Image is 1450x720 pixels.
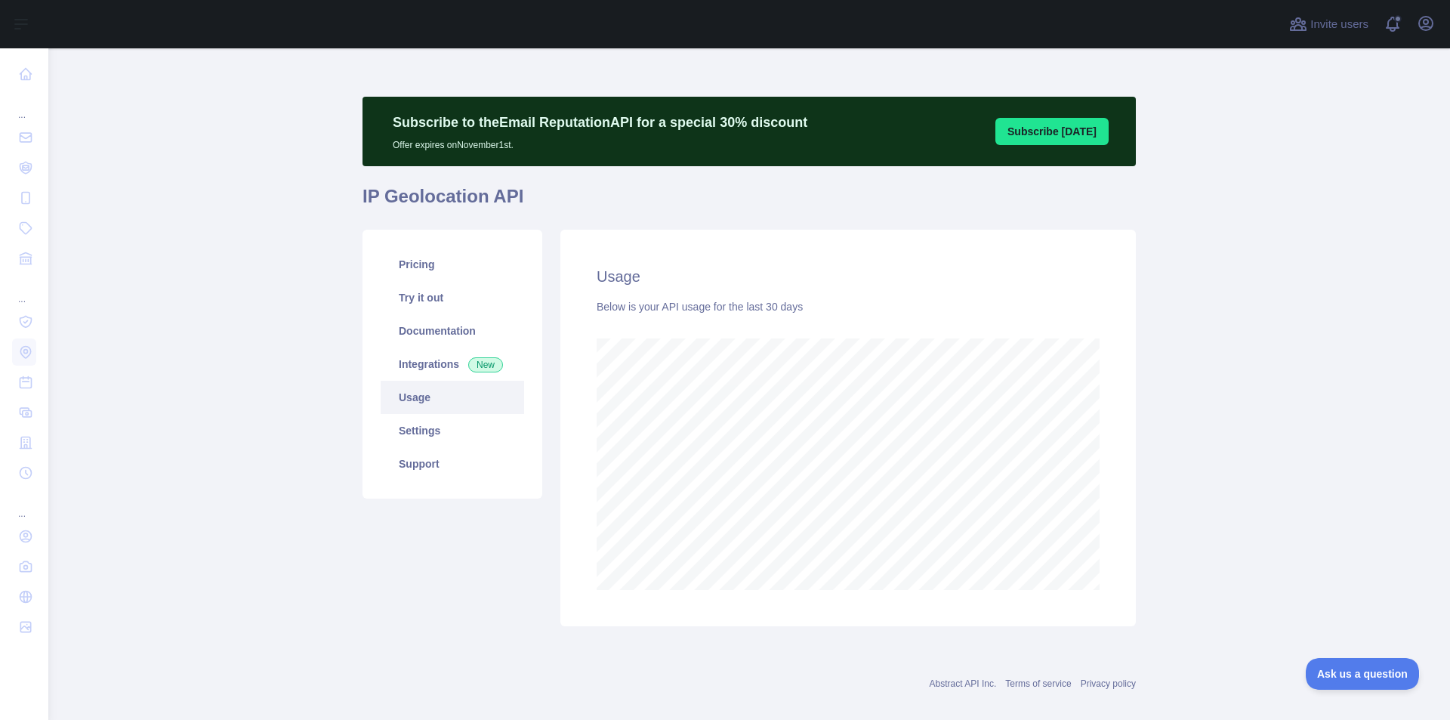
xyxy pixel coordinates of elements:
a: Documentation [381,314,524,348]
div: ... [12,490,36,520]
p: Subscribe to the Email Reputation API for a special 30 % discount [393,112,807,133]
a: Settings [381,414,524,447]
a: Abstract API Inc. [930,678,997,689]
span: New [468,357,503,372]
div: ... [12,91,36,121]
span: Invite users [1310,16,1368,33]
h2: Usage [597,266,1100,287]
div: ... [12,275,36,305]
a: Integrations New [381,348,524,381]
div: Below is your API usage for the last 30 days [597,299,1100,314]
iframe: Toggle Customer Support [1306,658,1420,690]
a: Terms of service [1005,678,1071,689]
button: Invite users [1286,12,1371,36]
h1: IP Geolocation API [362,184,1136,221]
a: Try it out [381,281,524,314]
a: Support [381,447,524,481]
p: Offer expires on November 1st. [393,133,807,151]
a: Usage [381,381,524,414]
a: Privacy policy [1081,678,1136,689]
a: Pricing [381,248,524,281]
button: Subscribe [DATE] [995,118,1109,145]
